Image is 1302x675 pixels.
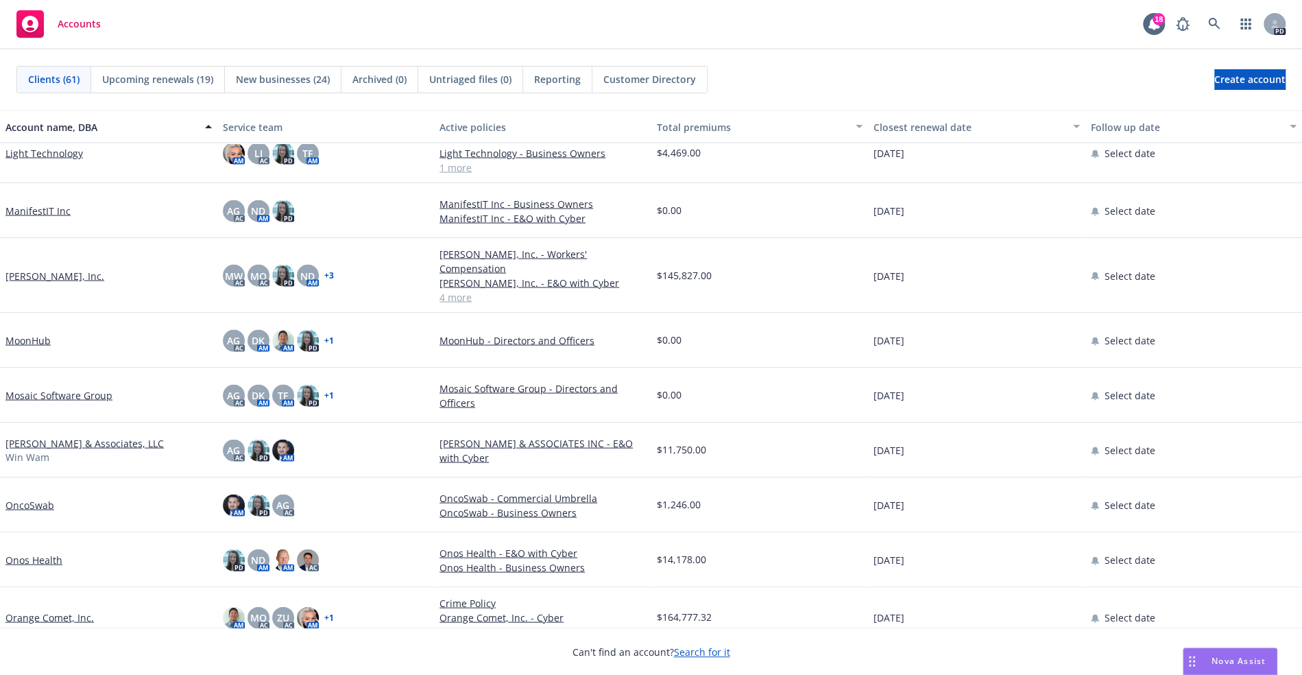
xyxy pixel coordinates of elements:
a: Light Technology [5,145,83,160]
span: MQ [250,268,267,283]
span: Customer Directory [603,72,696,86]
img: photo [272,549,294,571]
a: OncoSwab - Business Owners [439,505,646,519]
span: Select date [1105,552,1155,567]
div: 18 [1153,13,1165,25]
span: AG [276,497,289,512]
a: Create account [1214,69,1286,90]
a: [PERSON_NAME] & Associates, LLC [5,436,164,450]
button: Total premiums [651,110,869,143]
a: + 1 [324,391,334,399]
span: [DATE] [873,497,904,512]
span: MQ [250,610,267,624]
a: OncoSwab [5,497,54,512]
img: photo [297,549,319,571]
a: + 1 [324,336,334,344]
span: [DATE] [873,268,904,283]
a: [PERSON_NAME], Inc. - E&O with Cyber [439,275,646,289]
a: Light Technology - Business Owners [439,145,646,160]
img: photo [223,142,245,164]
a: 4 more [439,624,646,639]
img: photo [248,494,269,516]
a: [PERSON_NAME] & ASSOCIATES INC - E&O with Cyber [439,436,646,464]
span: Nova Assist [1211,655,1266,667]
span: Select date [1105,333,1155,347]
span: Accounts [58,19,101,29]
span: TF [278,388,288,402]
span: [DATE] [873,442,904,457]
span: Select date [1105,268,1155,283]
a: + 3 [324,271,334,279]
a: MoonHub - Directors and Officers [439,333,646,347]
span: DK [252,333,265,347]
span: $11,750.00 [657,442,706,457]
span: ZU [277,610,289,624]
div: Follow up date [1091,119,1282,134]
a: OncoSwab - Commercial Umbrella [439,490,646,505]
span: [DATE] [873,610,904,624]
a: Mosaic Software Group [5,388,112,402]
img: photo [272,264,294,286]
div: Account name, DBA [5,119,197,134]
a: MoonHub [5,333,51,347]
span: Select date [1105,497,1155,512]
span: Reporting [534,72,581,86]
span: [DATE] [873,388,904,402]
div: Active policies [439,119,646,134]
a: Search for it [674,646,730,659]
a: Orange Comet, Inc. [5,610,94,624]
span: Clients (61) [28,72,80,86]
span: [DATE] [873,552,904,567]
button: Closest renewal date [868,110,1085,143]
span: DK [252,388,265,402]
a: Orange Comet, Inc. - Cyber [439,610,646,624]
span: [DATE] [873,203,904,217]
img: photo [272,439,294,461]
span: $0.00 [657,388,682,402]
span: Select date [1105,203,1155,217]
div: Total premiums [657,119,848,134]
span: AG [227,442,240,457]
span: Upcoming renewals (19) [102,72,213,86]
a: ManifestIT Inc [5,203,71,217]
a: Onos Health - E&O with Cyber [439,545,646,560]
span: $0.00 [657,203,682,217]
img: photo [272,142,294,164]
div: Drag to move [1183,648,1201,674]
div: Service team [223,119,429,134]
img: photo [223,549,245,571]
a: Report a Bug [1169,10,1196,38]
span: AG [227,333,240,347]
span: New businesses (24) [236,72,330,86]
img: photo [248,439,269,461]
span: [DATE] [873,333,904,347]
a: Accounts [11,5,106,43]
button: Active policies [434,110,651,143]
span: Select date [1105,442,1155,457]
a: ManifestIT Inc - E&O with Cyber [439,211,646,225]
span: AG [227,388,240,402]
span: ND [251,203,265,217]
span: Archived (0) [352,72,407,86]
span: Win Wam [5,450,49,464]
span: Can't find an account? [572,645,730,659]
img: photo [297,329,319,351]
a: Switch app [1232,10,1259,38]
span: MW [225,268,243,283]
div: Closest renewal date [873,119,1065,134]
img: photo [272,329,294,351]
span: [DATE] [873,145,904,160]
a: Onos Health [5,552,62,567]
a: 1 more [439,160,646,174]
span: ND [300,268,315,283]
span: $1,246.00 [657,497,701,512]
button: Nova Assist [1183,648,1277,675]
span: TF [302,145,313,160]
span: $4,469.00 [657,145,701,160]
img: photo [297,606,319,628]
